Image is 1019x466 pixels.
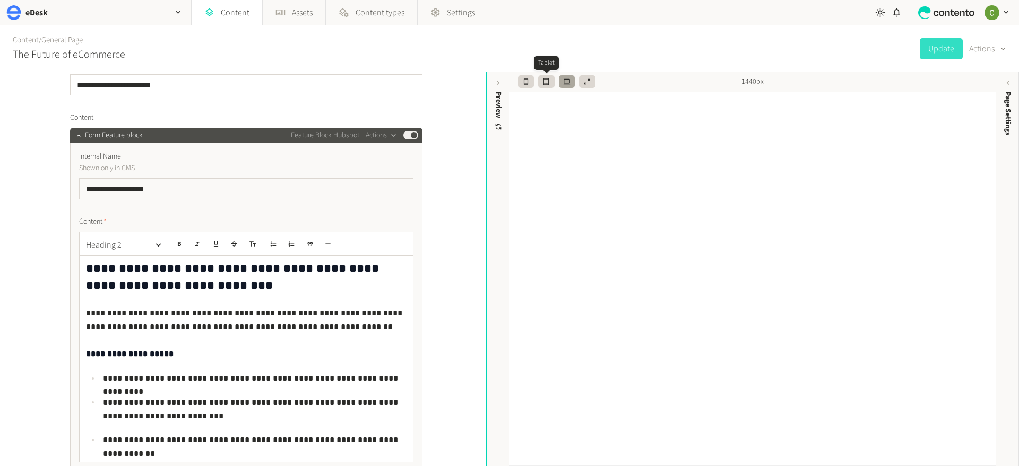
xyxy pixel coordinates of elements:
img: eDesk [6,5,21,20]
button: Heading 2 [82,234,167,256]
div: Tablet [534,56,559,70]
img: Chloe Ryan [985,5,999,20]
p: Shown only in CMS [79,162,321,174]
span: Content [70,112,93,124]
span: Settings [447,6,475,19]
button: Update [920,38,963,59]
button: Actions [969,38,1006,59]
a: Content [13,34,39,46]
span: Internal Name [79,151,121,162]
span: Form Feature block [85,130,143,141]
span: Page Settings [1003,92,1014,135]
span: / [39,34,41,46]
button: Actions [366,129,397,142]
span: Content types [356,6,404,19]
div: Preview [493,92,504,131]
a: General Page [41,34,83,46]
span: Content [79,216,107,227]
span: Feature Block Hubspot [291,130,359,141]
h2: The Future of eCommerce [13,47,125,63]
span: 1440px [741,76,764,87]
h2: eDesk [25,6,48,19]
